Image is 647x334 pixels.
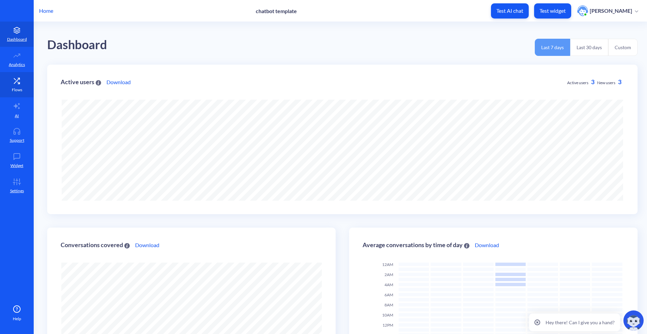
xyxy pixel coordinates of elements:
span: 3 [618,78,621,86]
span: 3 [591,78,594,86]
span: 8AM [384,302,393,307]
button: user photo[PERSON_NAME] [574,5,642,17]
p: Test widget [540,7,566,14]
p: Support [10,137,24,143]
a: Download [475,241,499,249]
div: Conversations covered [61,242,130,248]
span: Active users [567,80,588,85]
button: Last 30 days [570,39,608,56]
a: Download [135,241,159,249]
p: AI [15,113,19,119]
span: Help [13,316,21,322]
div: Active users [61,79,101,85]
p: Settings [10,188,24,194]
span: 10AM [382,312,393,318]
span: 4AM [384,282,393,287]
span: 6AM [384,292,393,297]
span: 2AM [384,272,393,277]
div: Dashboard [47,35,107,55]
button: Test AI chat [491,3,529,19]
div: Average conversations by time of day [363,242,469,248]
a: Download [106,78,131,86]
p: Flows [12,87,22,93]
p: chatbot template [256,8,297,14]
button: Last 7 days [535,39,570,56]
button: Test widget [534,3,571,19]
span: 12AM [382,262,393,267]
p: [PERSON_NAME] [590,7,632,14]
span: 12PM [382,323,393,328]
p: Widget [10,163,23,169]
p: Test AI chat [496,7,523,14]
p: Analytics [9,62,25,68]
p: Hey there! Can I give you a hand? [546,319,615,326]
span: New users [597,80,615,85]
p: Dashboard [7,36,27,42]
img: user photo [577,5,588,16]
button: Custom [608,39,638,56]
img: copilot-icon.svg [623,310,644,331]
p: Home [39,7,53,15]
